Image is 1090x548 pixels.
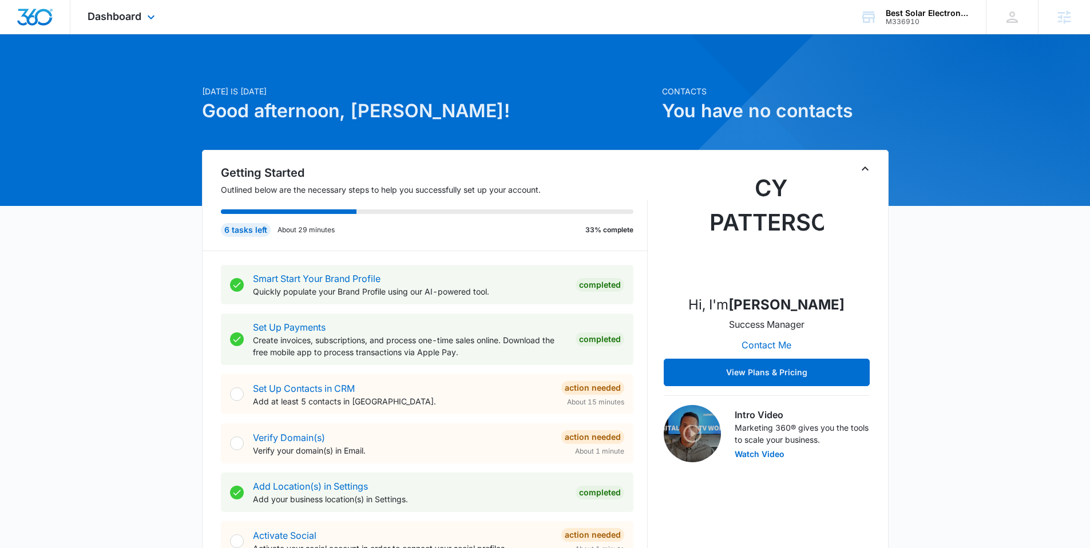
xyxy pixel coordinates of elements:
p: 33% complete [585,225,633,235]
p: Contacts [662,85,889,97]
p: About 29 minutes [278,225,335,235]
a: Activate Social [253,530,316,541]
button: Contact Me [730,331,803,359]
strong: [PERSON_NAME] [728,296,845,313]
p: Verify your domain(s) in Email. [253,444,552,456]
p: Outlined below are the necessary steps to help you successfully set up your account. [221,184,648,196]
div: Completed [576,332,624,346]
p: Success Manager [729,317,804,331]
a: Set Up Payments [253,321,326,333]
button: Toggle Collapse [858,162,872,176]
p: Marketing 360® gives you the tools to scale your business. [735,422,870,446]
a: Smart Start Your Brand Profile [253,273,380,284]
button: View Plans & Pricing [664,359,870,386]
p: Add at least 5 contacts in [GEOGRAPHIC_DATA]. [253,395,552,407]
div: Completed [576,486,624,499]
h3: Intro Video [735,408,870,422]
img: Cy Patterson [710,171,824,285]
h2: Getting Started [221,164,648,181]
div: account name [886,9,969,18]
h1: Good afternoon, [PERSON_NAME]! [202,97,655,125]
p: Create invoices, subscriptions, and process one-time sales online. Download the free mobile app t... [253,334,566,358]
span: Dashboard [88,10,141,22]
span: About 1 minute [575,446,624,456]
p: [DATE] is [DATE] [202,85,655,97]
span: About 15 minutes [567,397,624,407]
h1: You have no contacts [662,97,889,125]
a: Add Location(s) in Settings [253,481,368,492]
p: Hi, I'm [688,295,845,315]
img: Intro Video [664,405,721,462]
div: account id [886,18,969,26]
button: Watch Video [735,450,784,458]
div: 6 tasks left [221,223,271,237]
div: Action Needed [561,381,624,395]
p: Add your business location(s) in Settings. [253,493,566,505]
a: Set Up Contacts in CRM [253,383,355,394]
p: Quickly populate your Brand Profile using our AI-powered tool. [253,285,566,297]
div: Action Needed [561,528,624,542]
a: Verify Domain(s) [253,432,325,443]
div: Completed [576,278,624,292]
div: Action Needed [561,430,624,444]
